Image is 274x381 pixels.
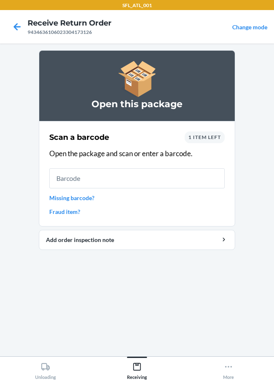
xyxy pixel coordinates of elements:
[232,23,267,31] a: Change mode
[49,193,225,202] a: Missing barcode?
[122,2,152,9] p: SFL_ATL_001
[49,207,225,216] a: Fraud item?
[28,28,112,36] div: 9434636106023304173126
[28,18,112,28] h4: Receive Return Order
[91,357,183,380] button: Receiving
[49,132,109,143] h2: Scan a barcode
[39,230,235,250] button: Add order inspection note
[46,235,228,244] div: Add order inspection note
[127,359,147,380] div: Receiving
[35,359,56,380] div: Unloading
[188,134,221,140] span: 1 item left
[49,148,225,159] p: Open the package and scan or enter a barcode.
[49,168,225,188] input: Barcode
[49,98,225,111] h3: Open this package
[183,357,274,380] button: More
[223,359,234,380] div: More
